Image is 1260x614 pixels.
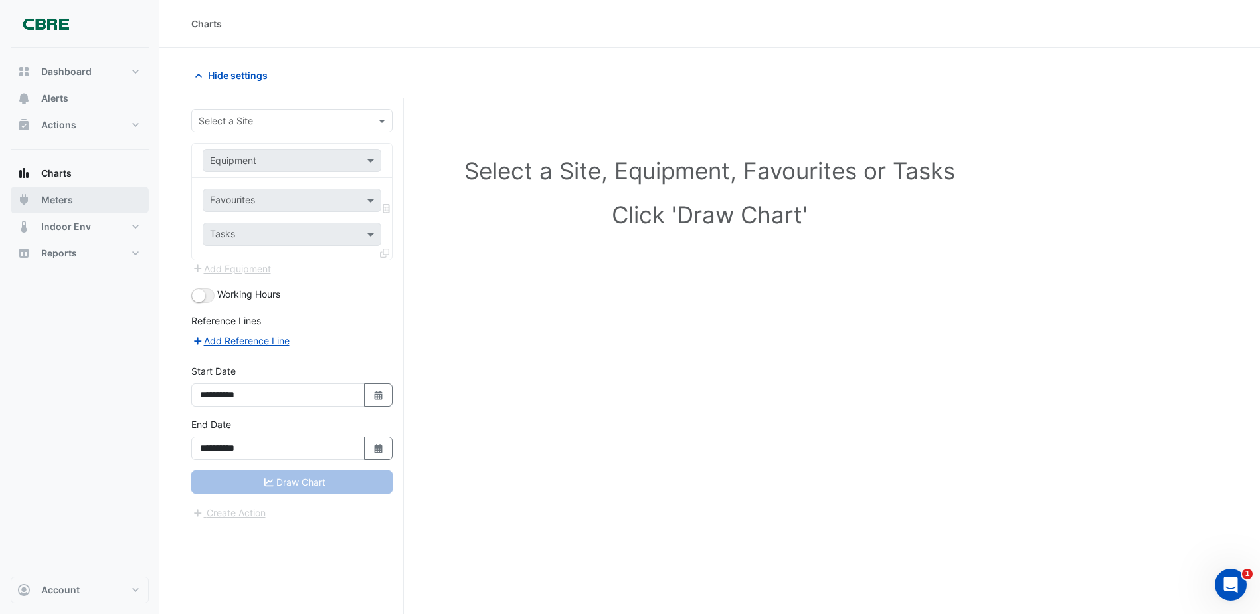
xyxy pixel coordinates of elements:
[17,65,31,78] app-icon: Dashboard
[191,314,261,328] label: Reference Lines
[41,220,91,233] span: Indoor Env
[41,92,68,105] span: Alerts
[191,64,276,87] button: Hide settings
[1242,569,1253,579] span: 1
[11,187,149,213] button: Meters
[208,227,235,244] div: Tasks
[191,506,266,517] app-escalated-ticket-create-button: Please correct errors first
[191,333,290,348] button: Add Reference Line
[41,247,77,260] span: Reports
[41,583,80,597] span: Account
[17,247,31,260] app-icon: Reports
[208,68,268,82] span: Hide settings
[17,167,31,180] app-icon: Charts
[11,577,149,603] button: Account
[11,160,149,187] button: Charts
[380,247,389,258] span: Clone Favourites and Tasks from this Equipment to other Equipment
[17,92,31,105] app-icon: Alerts
[41,118,76,132] span: Actions
[11,85,149,112] button: Alerts
[191,17,222,31] div: Charts
[41,65,92,78] span: Dashboard
[221,157,1199,185] h1: Select a Site, Equipment, Favourites or Tasks
[17,118,31,132] app-icon: Actions
[381,203,393,214] span: Choose Function
[1215,569,1247,601] iframe: Intercom live chat
[11,58,149,85] button: Dashboard
[217,288,280,300] span: Working Hours
[11,240,149,266] button: Reports
[373,443,385,454] fa-icon: Select Date
[191,417,231,431] label: End Date
[373,389,385,401] fa-icon: Select Date
[11,112,149,138] button: Actions
[17,220,31,233] app-icon: Indoor Env
[11,213,149,240] button: Indoor Env
[16,11,76,37] img: Company Logo
[191,364,236,378] label: Start Date
[41,167,72,180] span: Charts
[208,193,255,210] div: Favourites
[41,193,73,207] span: Meters
[221,201,1199,229] h1: Click 'Draw Chart'
[17,193,31,207] app-icon: Meters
